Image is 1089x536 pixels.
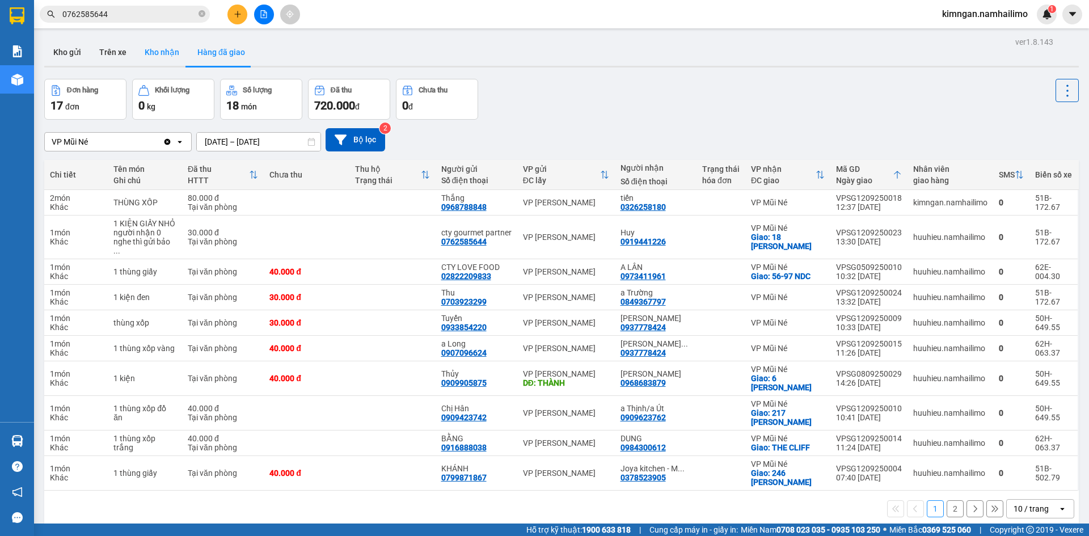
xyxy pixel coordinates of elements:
input: Selected VP Mũi Né. [89,136,90,147]
div: 0973411961 [621,272,666,281]
div: 1 món [50,404,102,413]
div: 40.000 đ [269,469,344,478]
div: 0 [999,318,1024,327]
button: Đã thu720.000đ [308,79,390,120]
button: 1 [927,500,944,517]
div: Tại văn phòng [188,318,258,327]
div: Khác [50,473,102,482]
div: VP Mũi Né [751,223,825,233]
div: Tại văn phòng [188,443,258,452]
button: file-add [254,5,274,24]
span: đơn [65,102,79,111]
div: Giao: 246 Nguyễn Đình Chiểu [751,469,825,487]
div: huuhieu.namhailimo [913,438,987,448]
span: question-circle [12,461,23,472]
div: Giao: 56-97 NDC [751,272,825,281]
th: Toggle SortBy [182,160,264,190]
div: Ngày giao [836,176,893,185]
div: Trạng thái [355,176,420,185]
div: THÙNG XỐP [113,198,176,207]
div: 51B-172.67 [1035,288,1072,306]
div: Trạng thái [702,164,740,174]
div: huuhieu.namhailimo [913,344,987,353]
div: VP [PERSON_NAME] [523,293,609,302]
div: 14:26 [DATE] [836,378,902,387]
div: Chưa thu [419,86,448,94]
div: VP nhận [751,164,816,174]
div: 1 kiện [113,374,176,383]
div: 11:26 [DATE] [836,348,902,357]
div: Khác [50,297,102,306]
div: VP [PERSON_NAME] [523,318,609,327]
div: a Thịnh/a Út [621,404,691,413]
th: Toggle SortBy [830,160,907,190]
span: file-add [260,10,268,18]
div: Nhân viên [913,164,987,174]
div: 0703923299 [441,297,487,306]
div: cty gourmet partner [441,228,512,237]
div: thùng xốp [113,318,176,327]
div: Đơn hàng [67,86,98,94]
div: 40.000 đ [269,344,344,353]
div: 0937778424 [621,348,666,357]
div: 0 [999,293,1024,302]
img: warehouse-icon [11,435,23,447]
div: Giao: 6 huỳnh thúc khánh [751,374,825,392]
span: 1 [1050,5,1054,13]
div: Tại văn phòng [188,267,258,276]
svg: open [1058,504,1067,513]
div: 30.000 đ [188,228,258,237]
div: 0909905875 [441,378,487,387]
span: 18 [226,99,239,112]
div: 0909623762 [621,413,666,422]
div: Số điện thoại [441,176,512,185]
div: VP Mũi Né [751,434,825,443]
div: Thu [441,288,512,297]
div: VP [PERSON_NAME] [523,344,609,353]
div: 1 thùng xốp đồ ăn [113,404,176,422]
div: DUNG [621,434,691,443]
button: 2 [947,500,964,517]
button: Bộ lọc [326,128,385,151]
div: 02822209833 [441,272,491,281]
svg: Clear value [163,137,172,146]
div: 50H-649.55 [1035,314,1072,332]
div: huuhieu.namhailimo [913,233,987,242]
div: người nhận 0 nghe thì gửi bảo vệ [113,228,176,255]
div: Tại văn phòng [188,344,258,353]
img: warehouse-icon [11,74,23,86]
span: kg [147,102,155,111]
div: huuhieu.namhailimo [913,318,987,327]
span: close-circle [199,10,205,17]
div: 1 món [50,228,102,237]
div: VPSG1209250004 [836,464,902,473]
div: 1 thùng giấy [113,469,176,478]
div: Tên món [113,164,176,174]
li: Nam Hải Limousine [6,6,164,48]
div: huuhieu.namhailimo [913,408,987,417]
div: 10:32 [DATE] [836,272,902,281]
div: VP Mũi Né [751,198,825,207]
span: aim [286,10,294,18]
input: Select a date range. [197,133,320,151]
div: 1 kiện đen [113,293,176,302]
div: 51B-172.67 [1035,193,1072,212]
span: 17 [50,99,63,112]
div: Joya kitchen - MR. HÙNG [621,464,691,473]
span: search [47,10,55,18]
div: VP Mũi Né [751,344,825,353]
li: VP VP [PERSON_NAME] Lão [78,61,151,99]
div: 50H-649.55 [1035,369,1072,387]
div: 0799871867 [441,473,487,482]
span: environment [6,76,14,84]
div: 51B-502.79 [1035,464,1072,482]
strong: 0708 023 035 - 0935 103 250 [776,525,880,534]
div: huuhieu.namhailimo [913,267,987,276]
div: VPSG0809250029 [836,369,902,378]
span: ⚪️ [883,527,887,532]
input: Tìm tên, số ĐT hoặc mã đơn [62,8,196,20]
div: DĐ: THÀNH [523,378,609,387]
div: 62H-063.37 [1035,434,1072,452]
span: ... [681,339,688,348]
div: SMS [999,170,1015,179]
